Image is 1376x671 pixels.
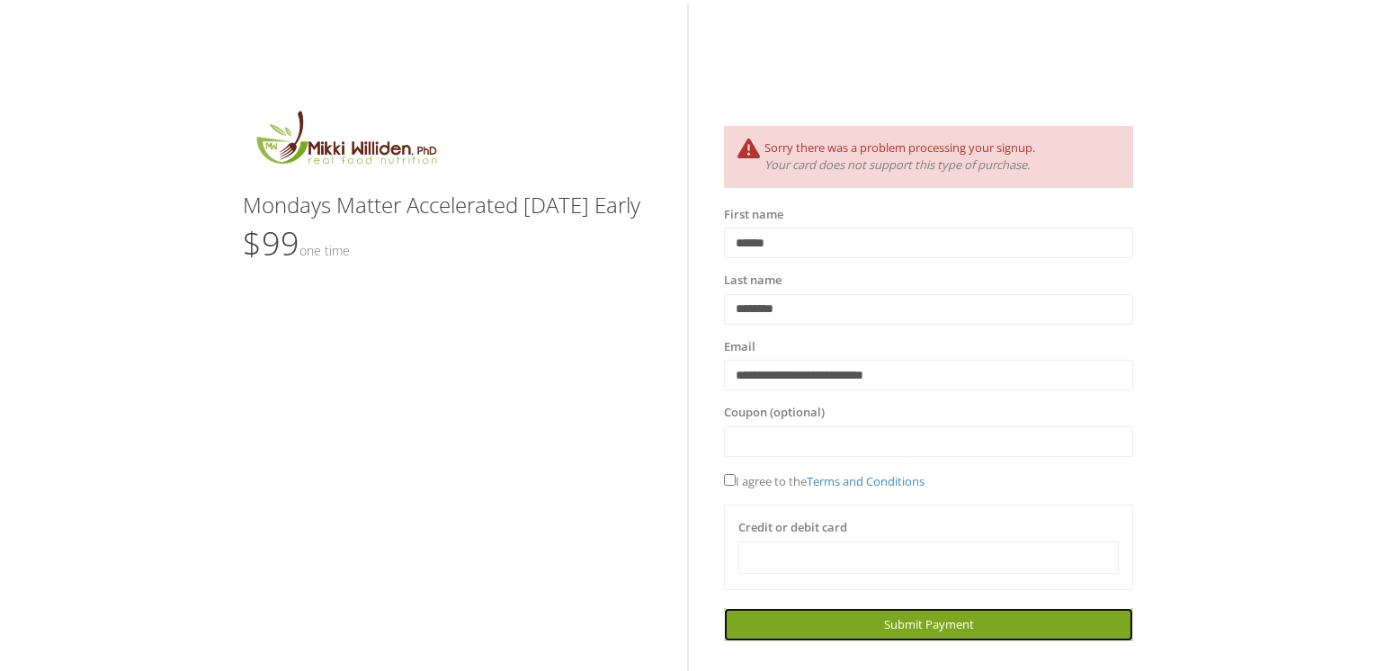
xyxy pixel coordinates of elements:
span: Sorry there was a problem processing your signup. [764,139,1035,156]
span: I agree to the [724,473,925,489]
iframe: Secure card payment input frame [750,550,1107,565]
a: Submit Payment [724,608,1133,641]
i: Your card does not support this type of purchase. [764,157,1030,173]
img: MikkiLogoMain.png [243,108,448,175]
label: Credit or debit card [738,519,847,537]
a: Terms and Conditions [807,473,925,489]
small: One time [299,242,350,259]
label: Coupon (optional) [724,404,825,422]
label: Email [724,338,755,356]
label: First name [724,206,783,224]
span: $99 [243,221,350,265]
h3: Mondays Matter Accelerated [DATE] Early [243,193,652,217]
label: Last name [724,272,782,290]
span: Submit Payment [884,616,974,632]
